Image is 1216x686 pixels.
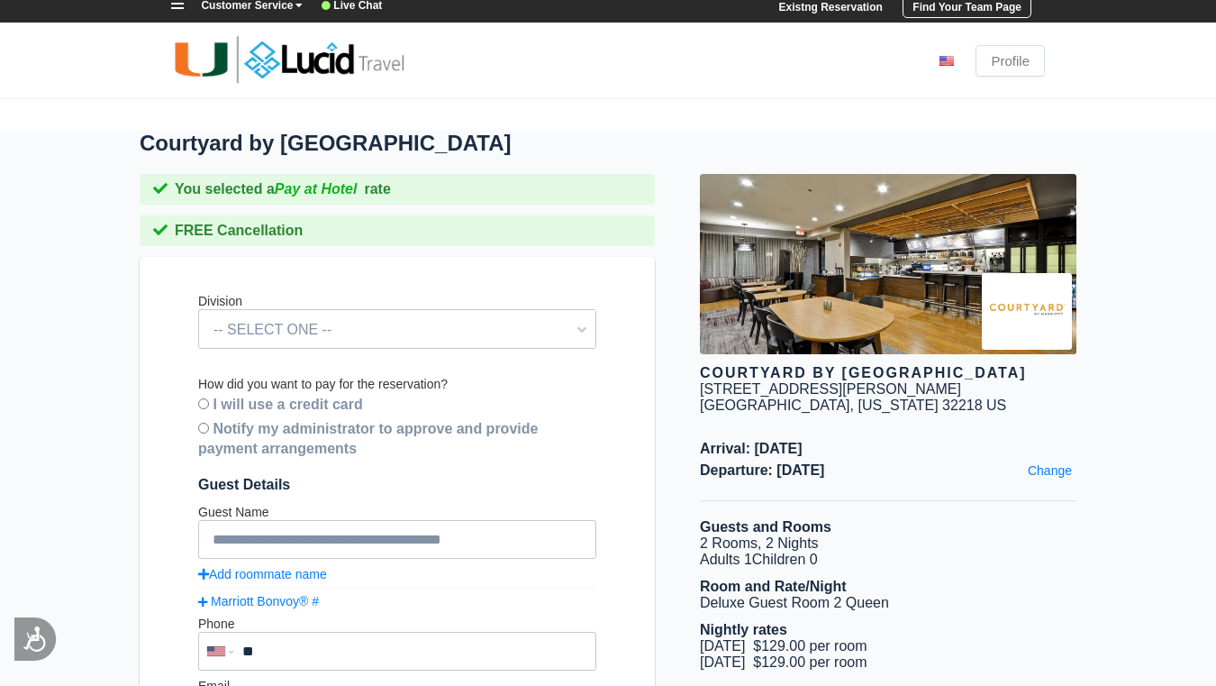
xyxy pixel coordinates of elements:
label: Guest Name [198,505,269,519]
li: Adults 1 [700,552,1076,568]
div: United States: +1 [200,634,238,669]
div: Courtyard by [GEOGRAPHIC_DATA] [700,365,1076,381]
span: -- SELECT ONE -- [199,315,595,345]
span: Arrival: [DATE] [700,441,1076,457]
span: [DATE] $129.00 per room [700,654,867,670]
b: Find Your Team Page [912,1,1021,14]
span: 32218 [942,398,983,413]
b: I will use a credit card [213,397,362,412]
h1: Courtyard by [GEOGRAPHIC_DATA] [140,131,700,156]
a: Marriott Bonvoy® # [198,594,596,608]
span: [US_STATE] [858,398,938,413]
div: FREE Cancellation [140,215,655,246]
label: How did you want to pay for the reservation? [198,377,448,391]
span: [DATE] $129.00 per room [700,638,867,654]
label: Division [198,294,242,308]
b: Room and Rate/Night [700,579,847,594]
span: Guest Details [198,477,596,493]
a: Existng Reservation [778,1,882,14]
li: 2 Rooms, 2 Nights [700,535,1076,552]
img: umiami-logo.png [171,27,410,90]
img: Brand logo for Courtyard by Marriott Jacksonville Airport [982,273,1072,350]
b: Guests and Rooms [700,519,831,535]
a: Add roommate name [198,567,327,581]
label: Phone [198,617,234,631]
div: You selected a rate [140,174,655,205]
span: Children 0 [752,552,818,567]
span: US [986,398,1006,413]
a: Profile [976,45,1045,77]
b: Notify my administrator to approve and provide payment arrangements [198,421,538,456]
img: hotel image [700,174,1076,354]
a: Change [1023,459,1076,482]
li: Deluxe Guest Room 2 Queen [700,595,1076,611]
span: Departure: [DATE] [700,462,1076,479]
b: Nightly rates [700,622,787,637]
span: [GEOGRAPHIC_DATA], [700,398,854,413]
div: [STREET_ADDRESS][PERSON_NAME] [700,381,961,398]
li: [PHONE_NUMBER] [788,53,918,69]
i: Pay at Hotel [275,181,358,197]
